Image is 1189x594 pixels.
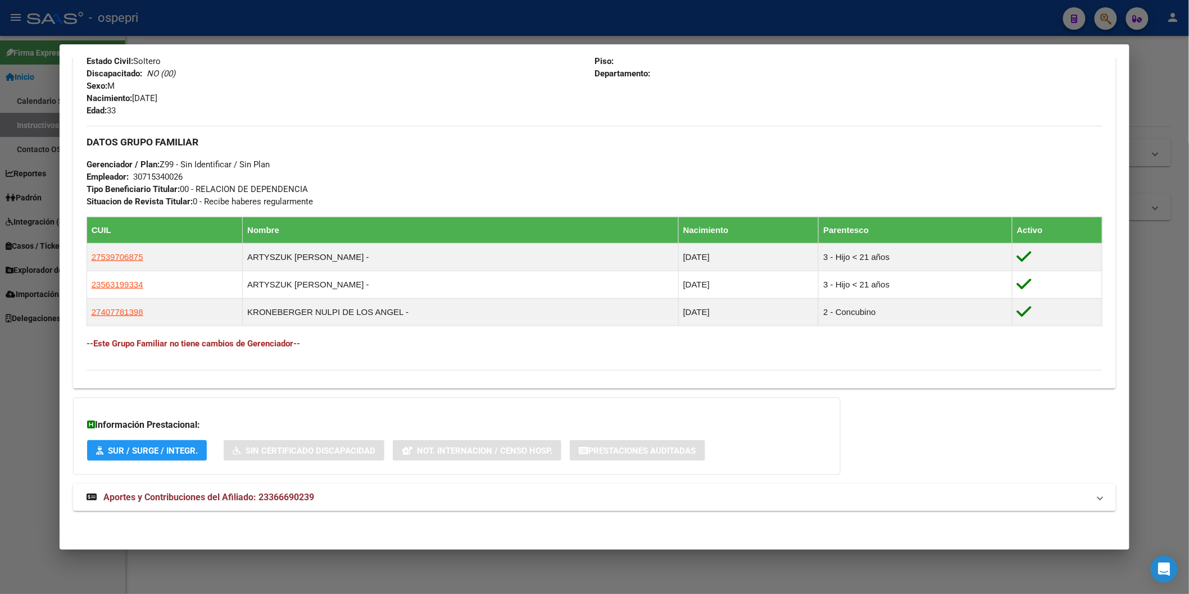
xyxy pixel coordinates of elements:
span: M [87,81,115,91]
h4: --Este Grupo Familiar no tiene cambios de Gerenciador-- [87,337,1102,350]
th: Nombre [243,217,679,243]
button: Sin Certificado Discapacidad [224,440,384,461]
th: Nacimiento [678,217,819,243]
div: Open Intercom Messenger [1151,556,1178,583]
button: SUR / SURGE / INTEGR. [87,440,207,461]
strong: Estado Civil: [87,56,133,66]
th: Activo [1012,217,1102,243]
td: KRONEBERGER NULPI DE LOS ANGEL - [243,298,679,326]
h3: DATOS GRUPO FAMILIAR [87,136,1102,148]
td: [DATE] [678,271,819,298]
div: 30715340026 [133,171,183,183]
i: NO (00) [147,68,175,79]
span: 23563199334 [92,280,143,289]
span: 0 - Recibe haberes regularmente [87,197,313,207]
th: Parentesco [819,217,1012,243]
td: 3 - Hijo < 21 años [819,243,1012,271]
strong: Piso: [594,56,614,66]
strong: Situacion de Revista Titular: [87,197,193,207]
strong: Edad: [87,106,107,116]
strong: Sexo: [87,81,107,91]
td: ARTYSZUK [PERSON_NAME] - [243,271,679,298]
span: Not. Internacion / Censo Hosp. [417,446,552,456]
span: Soltero [87,56,161,66]
span: SUR / SURGE / INTEGR. [108,446,198,456]
strong: Gerenciador / Plan: [87,159,160,170]
mat-expansion-panel-header: Aportes y Contribuciones del Afiliado: 23366690239 [73,484,1116,511]
strong: Tipo Beneficiario Titular: [87,184,180,194]
h3: Información Prestacional: [87,418,827,432]
td: 2 - Concubino [819,298,1012,326]
td: [DATE] [678,298,819,326]
strong: Nacimiento: [87,93,132,103]
span: 27539706875 [92,252,143,262]
span: Z99 - Sin Identificar / Sin Plan [87,159,270,170]
td: [DATE] [678,243,819,271]
span: 33 [87,106,116,116]
span: 27407781398 [92,307,143,317]
button: Prestaciones Auditadas [570,440,705,461]
button: Not. Internacion / Censo Hosp. [393,440,561,461]
strong: Departamento: [594,68,650,79]
span: [DATE] [87,93,157,103]
span: 00 - RELACION DE DEPENDENCIA [87,184,308,194]
strong: Discapacitado: [87,68,142,79]
span: Aportes y Contribuciones del Afiliado: 23366690239 [103,492,314,502]
td: 3 - Hijo < 21 años [819,271,1012,298]
span: Sin Certificado Discapacidad [246,446,375,456]
span: Prestaciones Auditadas [588,446,696,456]
th: CUIL [87,217,242,243]
td: ARTYSZUK [PERSON_NAME] - [243,243,679,271]
strong: Empleador: [87,172,129,182]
